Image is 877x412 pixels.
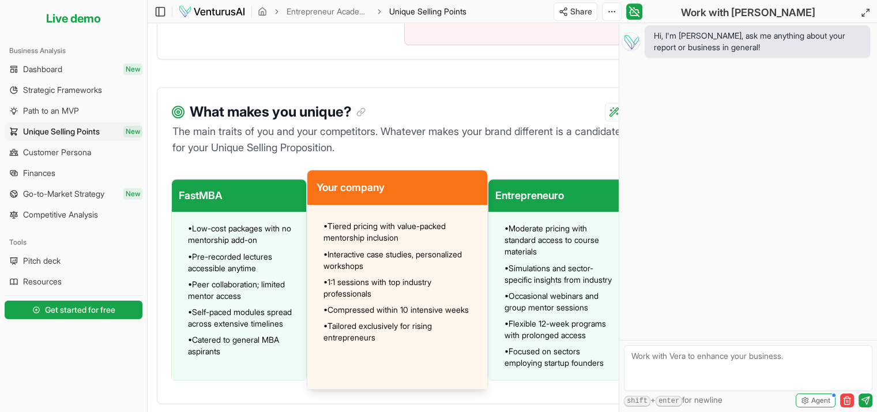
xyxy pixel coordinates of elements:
[123,63,142,75] span: New
[5,185,142,203] a: Go-to-Market StrategyNew
[307,170,487,205] div: Your company
[188,251,302,274] span: • Pre-recorded lectures accessible anytime
[554,2,597,21] button: Share
[570,6,592,17] span: Share
[123,188,142,200] span: New
[23,147,91,158] span: Customer Persona
[389,6,466,17] span: Unique Selling Points
[796,394,835,407] button: Agent
[23,276,62,287] span: Resources
[23,188,104,200] span: Go-to-Market Strategy
[171,123,623,156] p: The main traits of you and your competitors. Whatever makes your brand different is a candidate f...
[624,394,722,407] span: + for newline
[5,164,142,182] a: Finances
[23,209,98,220] span: Competitive Analysis
[323,304,469,316] span: • Compressed within 10 intensive weeks
[5,60,142,78] a: DashboardNew
[188,334,302,357] span: • Catered to general MBA aspirants
[5,81,142,99] a: Strategic Frameworks
[505,223,618,257] span: • Moderate pricing with standard access to course materials
[287,6,370,17] a: Entrepreneur Academy
[323,249,478,272] span: • Interactive case studies, personalized workshops
[505,290,618,313] span: • Occasional webinars and group mentor sessions
[178,5,246,18] img: logo
[389,6,466,16] span: Unique Selling Points
[258,6,466,17] nav: breadcrumb
[505,318,618,341] span: • Flexible 12-week programs with prolonged access
[5,298,142,321] a: Get started for free
[681,5,815,21] h2: Work with [PERSON_NAME]
[23,84,102,96] span: Strategic Frameworks
[45,304,115,316] span: Get started for free
[5,301,142,319] button: Get started for free
[622,32,640,51] img: Vera
[505,263,618,286] span: • Simulations and sector-specific insights from industry
[5,42,142,60] div: Business Analysis
[172,179,306,212] div: FastMBA
[5,233,142,252] div: Tools
[656,396,682,407] kbd: enter
[188,223,302,246] span: • Low-cost packages with no mentorship add-on
[505,346,618,369] span: • Focused on sectors employing startup founders
[5,143,142,162] a: Customer Persona
[123,126,142,137] span: New
[624,396,650,407] kbd: shift
[811,396,830,405] span: Agent
[23,63,62,75] span: Dashboard
[5,272,142,291] a: Resources
[23,167,55,179] span: Finances
[488,179,623,212] div: Entrepreneuro
[23,126,100,137] span: Unique Selling Points
[5,205,142,224] a: Competitive Analysis
[5,102,142,120] a: Path to an MVP
[323,320,478,343] span: • Tailored exclusively for rising entrepreneurs
[5,252,142,270] a: Pitch deck
[5,122,142,141] a: Unique Selling PointsNew
[190,102,366,122] h3: What makes you unique?
[323,220,478,244] span: • Tiered pricing with value-packed mentorship inclusion
[323,276,478,299] span: • 1:1 sessions with top industry professionals
[188,279,302,302] span: • Peer collaboration; limited mentor access
[654,30,861,53] span: Hi, I'm [PERSON_NAME], ask me anything about your report or business in general!
[23,105,79,117] span: Path to an MVP
[188,306,302,329] span: • Self-paced modules spread across extensive timelines
[23,255,61,267] span: Pitch deck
